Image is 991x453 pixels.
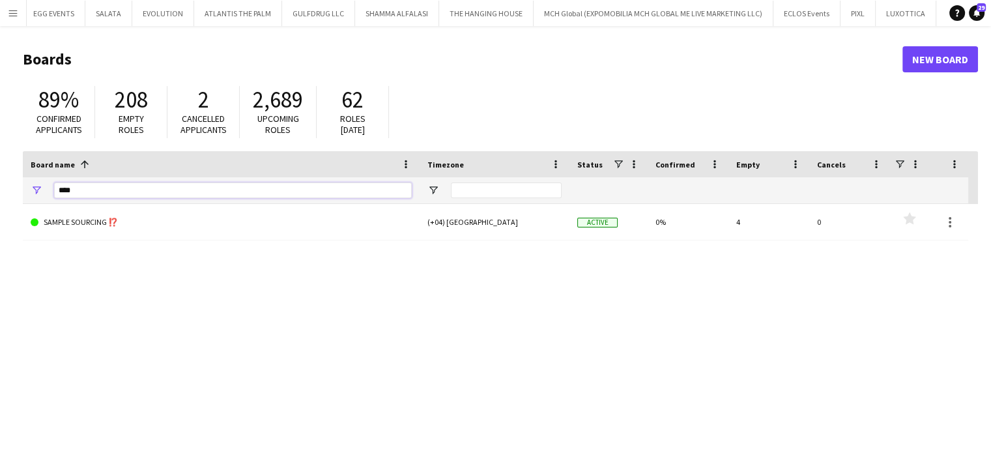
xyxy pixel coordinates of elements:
button: THE HANGING HOUSE [439,1,534,26]
a: 29 [969,5,984,21]
span: Status [577,160,603,169]
button: Open Filter Menu [427,184,439,196]
span: Confirmed applicants [36,113,82,136]
span: Roles [DATE] [340,113,366,136]
button: GULFDRUG LLC [282,1,355,26]
span: Upcoming roles [257,113,299,136]
div: 0% [648,204,728,240]
span: Cancels [817,160,846,169]
span: 62 [341,85,364,114]
button: SALATA [85,1,132,26]
div: 0 [809,204,890,240]
button: PIXL [840,1,876,26]
div: 4 [728,204,809,240]
span: 208 [115,85,148,114]
button: LUXOTTICA [876,1,936,26]
input: Timezone Filter Input [451,183,562,198]
a: New Board [902,46,978,72]
span: Empty [736,160,760,169]
button: SHAMMA ALFALASI [355,1,439,26]
span: 29 [977,3,986,12]
span: Board name [31,160,75,169]
button: Open Filter Menu [31,184,42,196]
h1: Boards [23,50,902,69]
a: SAMPLE SOURCING ⁉️ [31,204,412,241]
span: 89% [38,85,79,114]
span: Timezone [427,160,464,169]
button: EVOLUTION [132,1,194,26]
span: 2 [198,85,209,114]
input: Board name Filter Input [54,183,412,198]
span: Confirmed [655,160,695,169]
span: Empty roles [119,113,144,136]
button: MCH Global (EXPOMOBILIA MCH GLOBAL ME LIVE MARKETING LLC) [534,1,773,26]
button: ECLOS Events [773,1,840,26]
div: (+04) [GEOGRAPHIC_DATA] [420,204,569,240]
button: EGG EVENTS [23,1,85,26]
span: 2,689 [253,85,303,114]
span: Active [577,218,618,227]
span: Cancelled applicants [180,113,227,136]
button: ATLANTIS THE PALM [194,1,282,26]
